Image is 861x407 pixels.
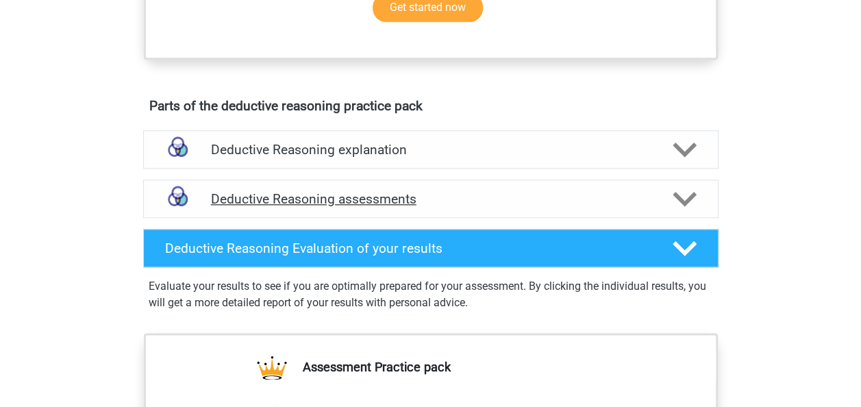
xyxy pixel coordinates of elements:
h4: Parts of the deductive reasoning practice pack [149,98,712,114]
a: Deductive Reasoning Evaluation of your results [138,229,724,267]
p: Evaluate your results to see if you are optimally prepared for your assessment. By clicking the i... [149,278,713,311]
h4: Deductive Reasoning assessments [211,191,651,207]
h4: Deductive Reasoning explanation [211,142,651,158]
a: explanations Deductive Reasoning explanation [138,130,724,169]
h4: Deductive Reasoning Evaluation of your results [165,241,651,256]
a: assessments Deductive Reasoning assessments [138,180,724,218]
img: deductive reasoning explanations [160,132,195,167]
img: deductive reasoning assessments [160,182,195,217]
